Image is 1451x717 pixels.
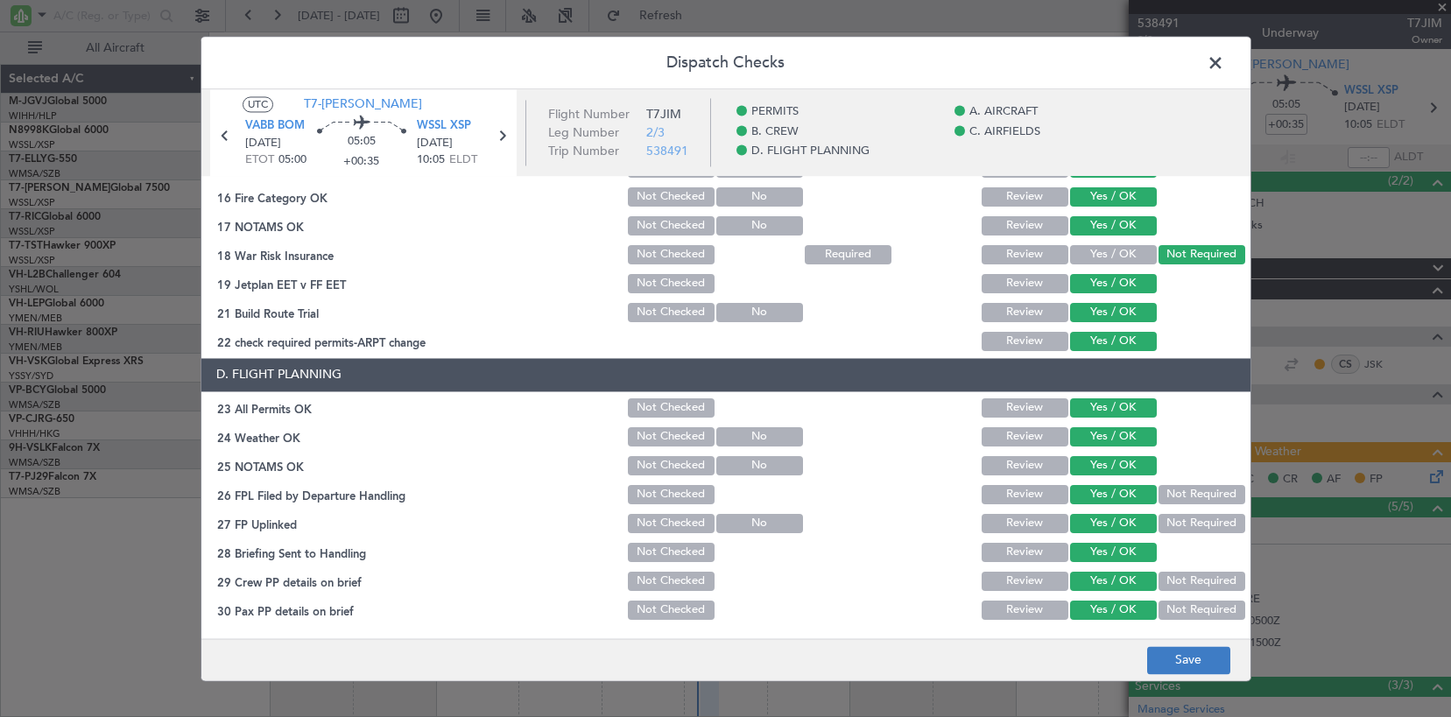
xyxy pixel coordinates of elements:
button: Not Required [1159,485,1245,504]
button: Yes / OK [1070,572,1157,591]
header: Dispatch Checks [201,37,1250,89]
button: Yes / OK [1070,274,1157,293]
button: Yes / OK [1070,303,1157,322]
button: Yes / OK [1070,332,1157,351]
button: Save [1147,646,1230,674]
button: Not Required [1159,601,1245,620]
button: Not Required [1159,245,1245,264]
button: Yes / OK [1070,456,1157,475]
button: Yes / OK [1070,216,1157,235]
button: Yes / OK [1070,485,1157,504]
button: Yes / OK [1070,245,1157,264]
button: Yes / OK [1070,398,1157,418]
button: Yes / OK [1070,427,1157,446]
button: Yes / OK [1070,187,1157,207]
button: Yes / OK [1070,514,1157,533]
button: Yes / OK [1070,601,1157,620]
button: Yes / OK [1070,543,1157,562]
button: Not Required [1159,514,1245,533]
button: Not Required [1159,572,1245,591]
